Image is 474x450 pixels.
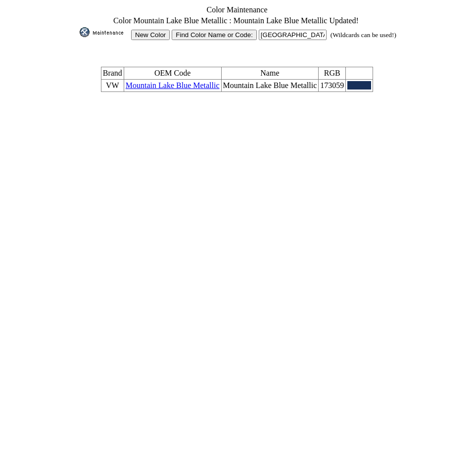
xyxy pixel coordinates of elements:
[221,67,319,80] td: Name
[126,81,220,90] a: Mountain Lake Blue Metallic
[221,80,319,92] td: Mountain Lake Blue Metallic
[101,80,124,92] td: VW
[331,31,396,39] small: (Wildcards can be used!)
[319,80,346,92] td: 173059
[80,27,129,37] img: maint.gif
[319,67,346,80] td: RGB
[124,67,221,80] td: OEM Code
[77,5,397,15] td: Color Maintenance
[101,67,124,80] td: Brand
[113,16,359,25] span: Color Mountain Lake Blue Metallic : Mountain Lake Blue Metallic Updated!
[172,30,257,40] input: Find Color Name or Code:
[131,30,170,40] input: New Color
